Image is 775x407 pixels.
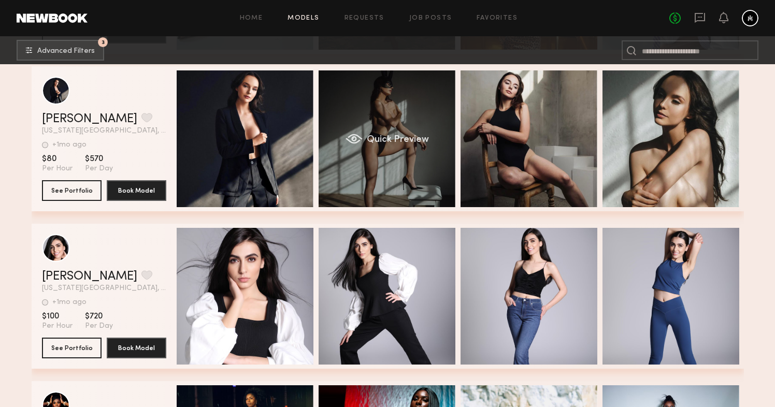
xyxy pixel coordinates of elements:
[477,15,518,22] a: Favorites
[42,311,73,322] span: $100
[345,15,384,22] a: Requests
[85,322,113,331] span: Per Day
[42,338,102,358] button: See Portfolio
[17,40,104,61] button: 3Advanced Filters
[85,154,113,164] span: $570
[107,338,166,358] button: Book Model
[52,141,87,149] div: +1mo ago
[85,164,113,173] span: Per Day
[42,127,166,135] span: [US_STATE][GEOGRAPHIC_DATA], [GEOGRAPHIC_DATA]
[42,285,166,292] span: [US_STATE][GEOGRAPHIC_DATA], [GEOGRAPHIC_DATA]
[288,15,319,22] a: Models
[107,180,166,201] button: Book Model
[240,15,263,22] a: Home
[409,15,452,22] a: Job Posts
[42,270,137,283] a: [PERSON_NAME]
[85,311,113,322] span: $720
[37,48,95,55] span: Advanced Filters
[52,299,87,306] div: +1mo ago
[42,154,73,164] span: $80
[366,135,428,144] span: Quick Preview
[42,180,102,201] button: See Portfolio
[42,322,73,331] span: Per Hour
[42,164,73,173] span: Per Hour
[102,40,105,45] span: 3
[42,113,137,125] a: [PERSON_NAME]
